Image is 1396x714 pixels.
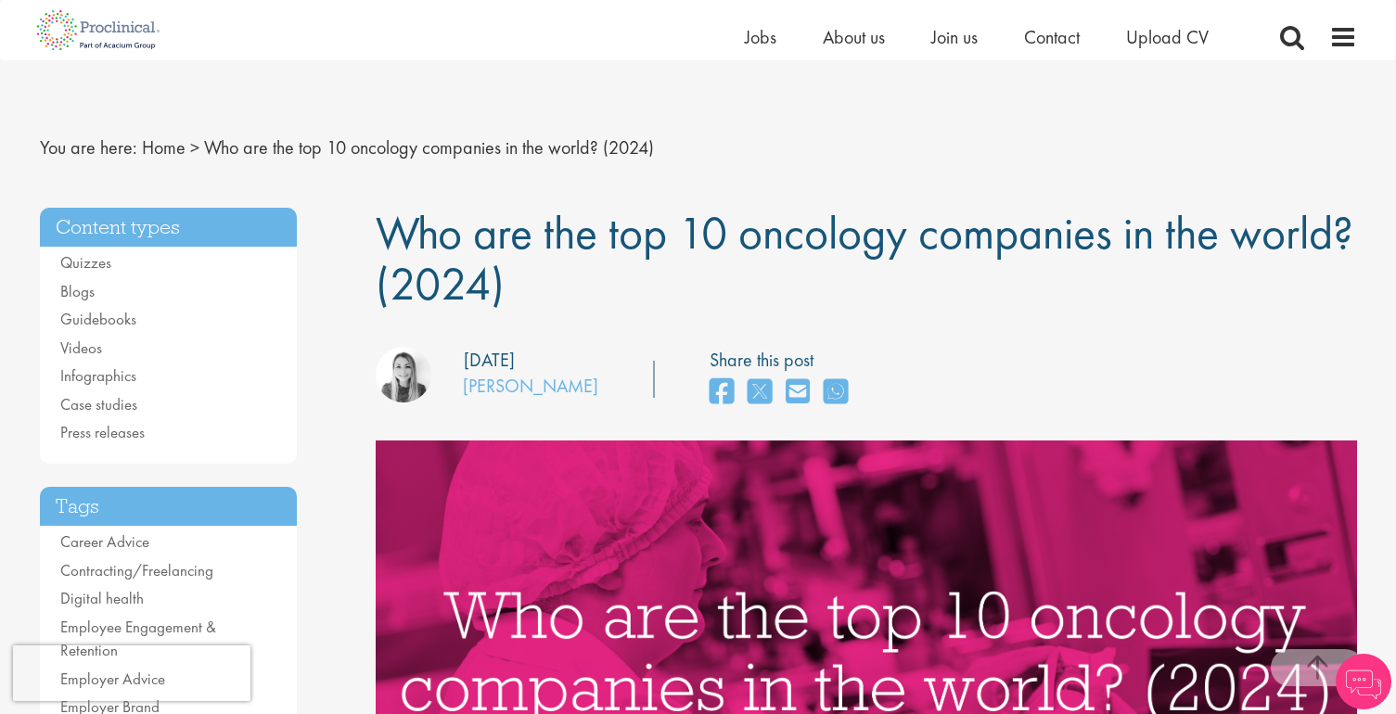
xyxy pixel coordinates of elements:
span: Who are the top 10 oncology companies in the world? (2024) [204,135,654,159]
a: breadcrumb link [142,135,186,159]
a: Case studies [60,394,137,414]
a: Employee Engagement & Retention [60,617,216,661]
span: You are here: [40,135,137,159]
span: Who are the top 10 oncology companies in the world? (2024) [376,203,1353,313]
span: > [190,135,199,159]
iframe: reCAPTCHA [13,645,250,701]
a: share on whats app [824,373,848,413]
a: [PERSON_NAME] [463,374,598,398]
a: Career Advice [60,531,149,552]
a: Digital health [60,588,144,608]
a: Press releases [60,422,145,442]
a: Upload CV [1126,25,1209,49]
label: Share this post [710,347,857,374]
a: Join us [931,25,978,49]
h3: Tags [40,487,298,527]
a: Infographics [60,365,136,386]
a: share on email [786,373,810,413]
div: [DATE] [464,347,515,374]
a: About us [823,25,885,49]
a: share on twitter [748,373,772,413]
a: Blogs [60,281,95,301]
a: Videos [60,338,102,358]
h3: Content types [40,208,298,248]
a: Contracting/Freelancing [60,560,213,580]
a: Guidebooks [60,309,136,329]
a: Contact [1024,25,1080,49]
a: share on facebook [710,373,734,413]
a: Jobs [745,25,776,49]
img: Chatbot [1336,654,1391,709]
img: Hannah Burke [376,347,431,402]
a: Quizzes [60,252,111,273]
